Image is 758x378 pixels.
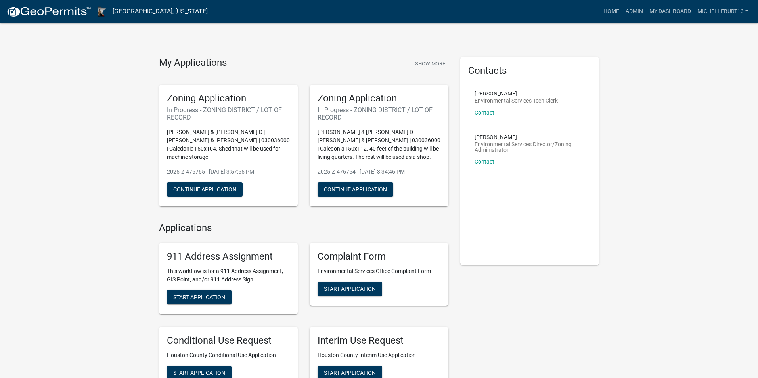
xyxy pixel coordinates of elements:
button: Start Application [167,290,232,304]
p: This workflow is for a 911 Address Assignment, GIS Point, and/or 911 Address Sign. [167,267,290,284]
a: [GEOGRAPHIC_DATA], [US_STATE] [113,5,208,18]
h5: 911 Address Assignment [167,251,290,262]
h4: My Applications [159,57,227,69]
p: [PERSON_NAME] [475,134,585,140]
a: Contact [475,158,494,165]
a: Admin [622,4,646,19]
span: Start Application [324,286,376,292]
p: Houston County Conditional Use Application [167,351,290,359]
p: Environmental Services Tech Clerk [475,98,558,103]
h5: Complaint Form [318,251,440,262]
p: Environmental Services Director/Zoning Administrator [475,141,585,153]
p: [PERSON_NAME] & [PERSON_NAME] D | [PERSON_NAME] & [PERSON_NAME] | 030036000 | Caledonia | 50x104.... [167,128,290,161]
h5: Zoning Application [167,93,290,104]
h4: Applications [159,222,448,234]
h5: Zoning Application [318,93,440,104]
a: Home [600,4,622,19]
h5: Interim Use Request [318,335,440,346]
button: Show More [412,57,448,70]
button: Continue Application [318,182,393,197]
p: Houston County Interim Use Application [318,351,440,359]
p: [PERSON_NAME] & [PERSON_NAME] D | [PERSON_NAME] & [PERSON_NAME] | 030036000 | Caledonia | 50x112.... [318,128,440,161]
a: My Dashboard [646,4,694,19]
p: 2025-Z-476754 - [DATE] 3:34:46 PM [318,168,440,176]
button: Continue Application [167,182,243,197]
p: 2025-Z-476765 - [DATE] 3:57:55 PM [167,168,290,176]
h5: Contacts [468,65,591,76]
h5: Conditional Use Request [167,335,290,346]
img: Houston County, Minnesota [98,6,106,17]
p: Environmental Services Office Complaint Form [318,267,440,275]
a: michelleburt13 [694,4,752,19]
span: Start Application [173,294,225,300]
span: Start Application [173,370,225,376]
p: [PERSON_NAME] [475,91,558,96]
button: Start Application [318,282,382,296]
span: Start Application [324,370,376,376]
a: Contact [475,109,494,116]
h6: In Progress - ZONING DISTRICT / LOT OF RECORD [167,106,290,121]
h6: In Progress - ZONING DISTRICT / LOT OF RECORD [318,106,440,121]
